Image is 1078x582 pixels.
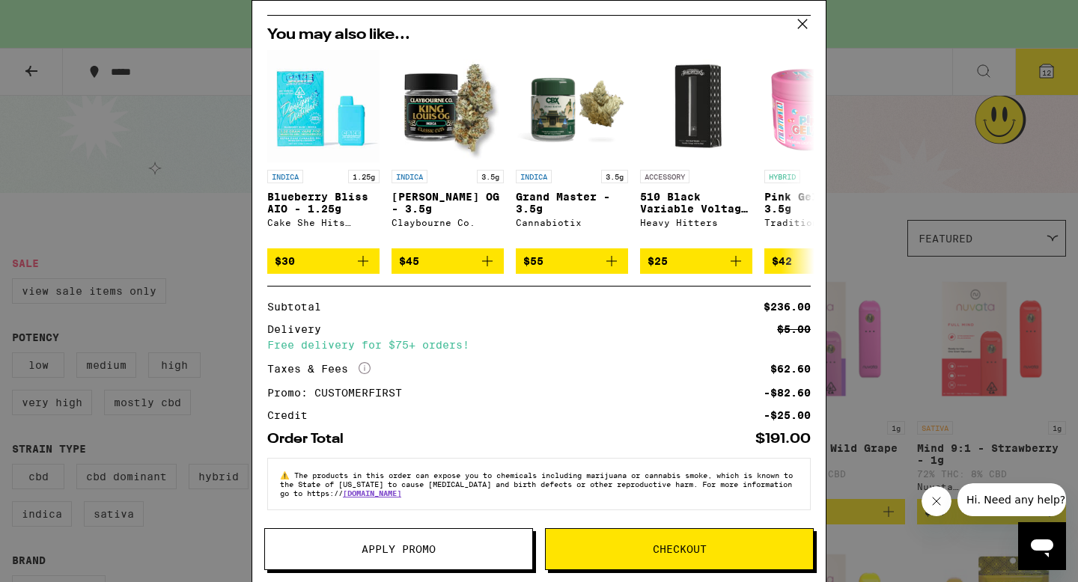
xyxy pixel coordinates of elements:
img: Claybourne Co. - King Louis OG - 3.5g [392,50,504,162]
div: -$82.60 [764,388,811,398]
div: Heavy Hitters [640,218,752,227]
span: $42 [772,255,792,267]
img: Heavy Hitters - 510 Black Variable Voltage Battery & Charger [640,50,752,162]
a: Open page for Grand Master - 3.5g from Cannabiotix [516,50,628,248]
img: Cake She Hits Different - Blueberry Bliss AIO - 1.25g [267,50,380,162]
div: Cake She Hits Different [267,218,380,227]
button: Add to bag [267,248,380,274]
p: 510 Black Variable Voltage Battery & Charger [640,191,752,215]
p: HYBRID [764,170,800,183]
div: $236.00 [764,301,811,312]
iframe: Button to launch messaging window [1018,522,1066,570]
div: $62.60 [770,364,811,374]
p: ACCESSORY [640,170,689,183]
button: Apply Promo [264,528,533,570]
span: The products in this order can expose you to chemicals including marijuana or cannabis smoke, whi... [280,471,793,497]
img: Cannabiotix - Grand Master - 3.5g [516,50,628,162]
a: Open page for Pink Gelato - 3.5g from Traditional [764,50,877,248]
div: Claybourne Co. [392,218,504,227]
span: $55 [523,255,543,267]
p: INDICA [516,170,552,183]
img: Traditional - Pink Gelato - 3.5g [764,50,877,162]
p: [PERSON_NAME] OG - 3.5g [392,191,504,215]
p: Pink Gelato - 3.5g [764,191,877,215]
button: Checkout [545,528,814,570]
div: Cannabiotix [516,218,628,227]
p: Grand Master - 3.5g [516,191,628,215]
span: ⚠️ [280,471,294,480]
iframe: Message from company [957,483,1066,516]
div: $5.00 [777,324,811,334]
div: Traditional [764,218,877,227]
a: Open page for King Louis OG - 3.5g from Claybourne Co. [392,50,504,248]
div: Promo: CUSTOMERFIRST [267,388,412,398]
div: Subtotal [267,301,332,312]
div: -$25.00 [764,410,811,420]
h2: You may also like... [267,28,811,43]
div: $191.00 [755,432,811,446]
p: 3.5g [477,170,504,183]
a: Open page for 510 Black Variable Voltage Battery & Charger from Heavy Hitters [640,50,752,248]
span: $45 [399,255,419,267]
button: Add to bag [764,248,877,274]
span: $25 [648,255,668,267]
div: Taxes & Fees [267,362,371,376]
p: Blueberry Bliss AIO - 1.25g [267,191,380,215]
a: Open page for Blueberry Bliss AIO - 1.25g from Cake She Hits Different [267,50,380,248]
a: [DOMAIN_NAME] [343,488,401,497]
span: $30 [275,255,295,267]
div: Order Total [267,432,354,446]
div: Delivery [267,324,332,334]
p: INDICA [392,170,427,183]
p: 1.25g [348,170,380,183]
span: Apply Promo [362,544,436,554]
div: Free delivery for $75+ orders! [267,340,811,350]
span: Checkout [653,544,707,554]
p: 3.5g [601,170,628,183]
button: Add to bag [516,248,628,274]
div: Credit [267,410,318,420]
iframe: Close message [922,486,951,516]
button: Add to bag [640,248,752,274]
button: Add to bag [392,248,504,274]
